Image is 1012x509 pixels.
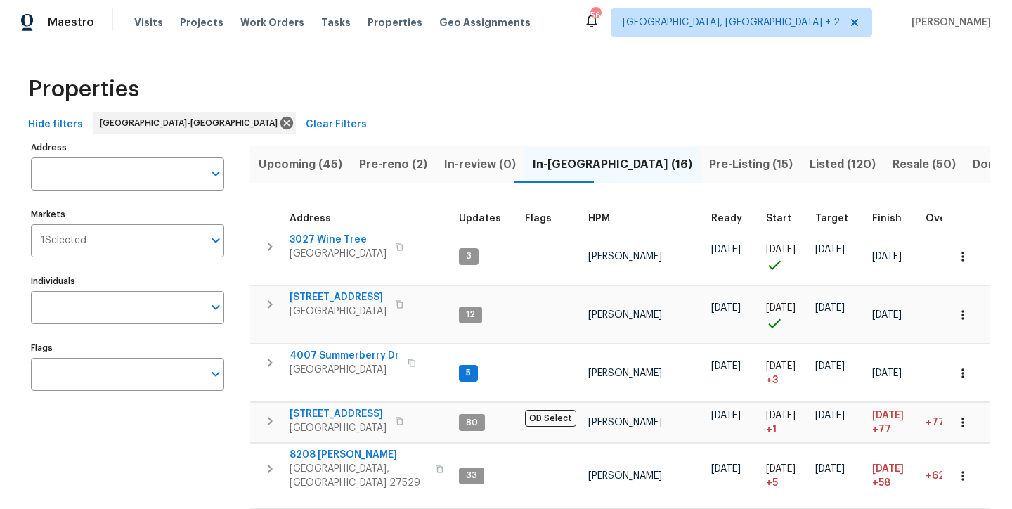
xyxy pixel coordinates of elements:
[439,15,531,30] span: Geo Assignments
[93,112,296,134] div: [GEOGRAPHIC_DATA]-[GEOGRAPHIC_DATA]
[815,214,861,224] div: Target renovation project end date
[815,245,845,254] span: [DATE]
[290,462,427,490] span: [GEOGRAPHIC_DATA], [GEOGRAPHIC_DATA] 27529
[588,214,610,224] span: HPM
[460,470,483,482] span: 33
[623,15,840,30] span: [GEOGRAPHIC_DATA], [GEOGRAPHIC_DATA] + 2
[872,423,891,437] span: +77
[588,418,662,427] span: [PERSON_NAME]
[815,303,845,313] span: [DATE]
[766,303,796,313] span: [DATE]
[290,290,387,304] span: [STREET_ADDRESS]
[872,214,914,224] div: Projected renovation finish date
[41,235,86,247] span: 1 Selected
[180,15,223,30] span: Projects
[31,277,224,285] label: Individuals
[444,155,516,174] span: In-review (0)
[711,361,741,371] span: [DATE]
[460,367,476,379] span: 5
[460,309,481,321] span: 12
[259,155,342,174] span: Upcoming (45)
[240,15,304,30] span: Work Orders
[290,349,399,363] span: 4007 Summerberry Dr
[766,476,778,490] span: + 5
[460,417,484,429] span: 80
[206,364,226,384] button: Open
[815,464,845,474] span: [DATE]
[893,155,956,174] span: Resale (50)
[22,112,89,138] button: Hide filters
[766,214,791,224] span: Start
[290,421,387,435] span: [GEOGRAPHIC_DATA]
[766,464,796,474] span: [DATE]
[872,464,904,474] span: [DATE]
[926,418,945,427] span: +77
[460,250,477,262] span: 3
[760,344,810,402] td: Project started 3 days late
[306,116,367,134] span: Clear Filters
[321,18,351,27] span: Tasks
[48,15,94,30] span: Maestro
[588,368,662,378] span: [PERSON_NAME]
[525,214,552,224] span: Flags
[760,444,810,508] td: Project started 5 days late
[206,164,226,183] button: Open
[711,303,741,313] span: [DATE]
[290,247,387,261] span: [GEOGRAPHIC_DATA]
[711,214,742,224] span: Ready
[368,15,422,30] span: Properties
[290,407,387,421] span: [STREET_ADDRESS]
[815,361,845,371] span: [DATE]
[206,231,226,250] button: Open
[290,233,387,247] span: 3027 Wine Tree
[926,471,945,481] span: +62
[766,411,796,420] span: [DATE]
[709,155,793,174] span: Pre-Listing (15)
[100,116,283,130] span: [GEOGRAPHIC_DATA]-[GEOGRAPHIC_DATA]
[920,444,980,508] td: 62 day(s) past target finish date
[588,252,662,262] span: [PERSON_NAME]
[206,297,226,317] button: Open
[459,214,501,224] span: Updates
[766,245,796,254] span: [DATE]
[711,411,741,420] span: [DATE]
[711,464,741,474] span: [DATE]
[920,403,980,443] td: 77 day(s) past target finish date
[760,403,810,443] td: Project started 1 days late
[711,214,755,224] div: Earliest renovation start date (first business day after COE or Checkout)
[867,403,920,443] td: Scheduled to finish 77 day(s) late
[290,304,387,318] span: [GEOGRAPHIC_DATA]
[760,286,810,344] td: Project started on time
[290,214,331,224] span: Address
[815,214,848,224] span: Target
[872,476,890,490] span: +58
[31,143,224,152] label: Address
[766,214,804,224] div: Actual renovation start date
[28,82,139,96] span: Properties
[31,344,224,352] label: Flags
[872,368,902,378] span: [DATE]
[590,8,600,22] div: 56
[872,252,902,262] span: [DATE]
[766,361,796,371] span: [DATE]
[766,423,777,437] span: + 1
[290,363,399,377] span: [GEOGRAPHIC_DATA]
[872,214,902,224] span: Finish
[867,444,920,508] td: Scheduled to finish 58 day(s) late
[290,448,427,462] span: 8208 [PERSON_NAME]
[28,116,83,134] span: Hide filters
[872,411,904,420] span: [DATE]
[533,155,692,174] span: In-[GEOGRAPHIC_DATA] (16)
[300,112,372,138] button: Clear Filters
[926,214,975,224] div: Days past target finish date
[31,210,224,219] label: Markets
[766,373,778,387] span: + 3
[525,410,576,427] span: OD Select
[588,310,662,320] span: [PERSON_NAME]
[359,155,427,174] span: Pre-reno (2)
[588,471,662,481] span: [PERSON_NAME]
[926,214,962,224] span: Overall
[760,228,810,285] td: Project started on time
[134,15,163,30] span: Visits
[906,15,991,30] span: [PERSON_NAME]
